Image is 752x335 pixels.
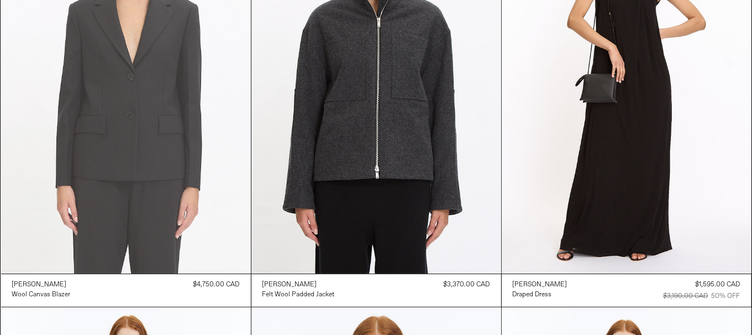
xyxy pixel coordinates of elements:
[664,291,708,301] div: $3,190.00 CAD
[513,290,567,300] a: Draped Dress
[262,280,335,290] a: [PERSON_NAME]
[262,290,335,300] a: Felt Wool Padded Jacket
[12,290,71,300] a: Wool Canvas Blazer
[712,291,740,301] div: 50% OFF
[513,280,567,290] a: [PERSON_NAME]
[193,280,240,290] div: $4,750.00 CAD
[513,290,552,300] div: Draped Dress
[12,280,71,290] a: [PERSON_NAME]
[444,280,490,290] div: $3,370.00 CAD
[12,280,67,290] div: [PERSON_NAME]
[696,280,740,290] div: $1,595.00 CAD
[262,280,317,290] div: [PERSON_NAME]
